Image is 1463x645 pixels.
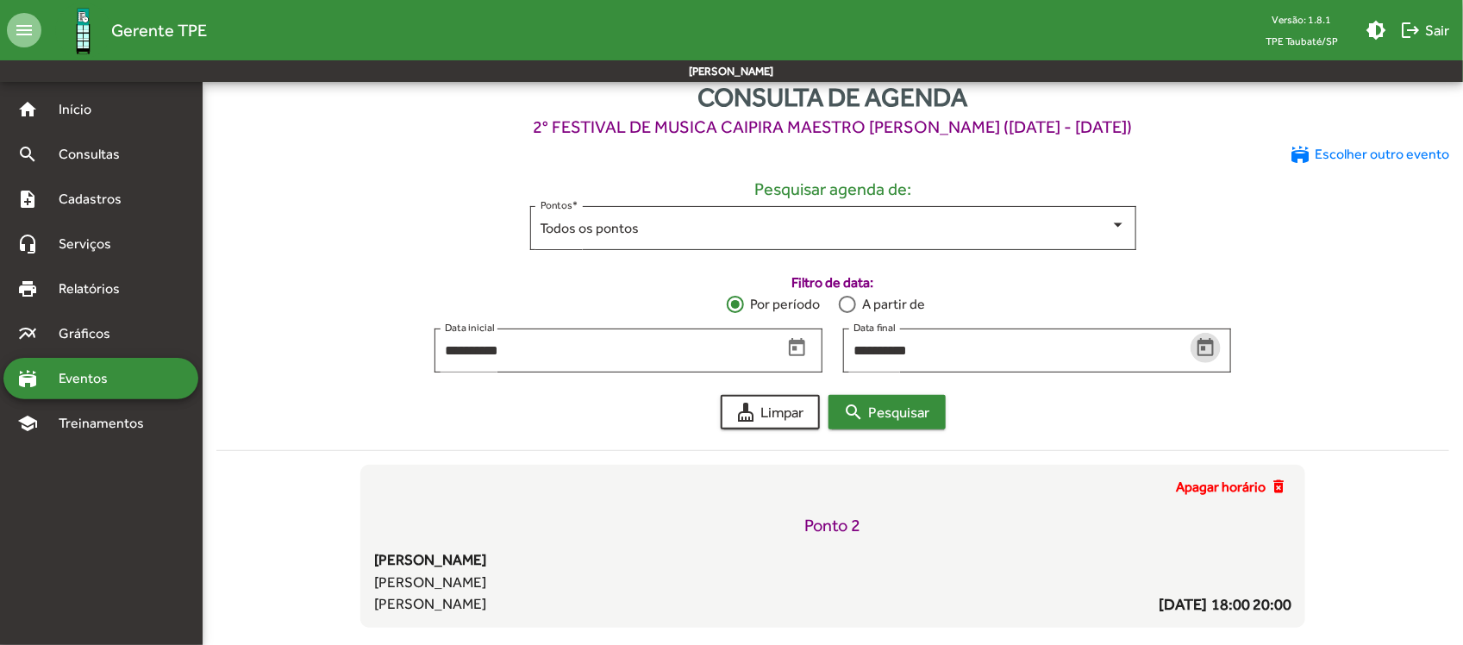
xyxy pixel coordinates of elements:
[48,323,134,344] span: Gráficos
[374,511,1292,549] h5: Ponto 2
[856,294,926,315] div: A partir de
[17,189,38,210] mat-icon: note_add
[1252,9,1352,30] div: Versão: 1.8.1
[17,144,38,165] mat-icon: search
[17,413,38,434] mat-icon: school
[48,279,142,299] span: Relatórios
[111,16,207,44] span: Gerente TPE
[721,395,820,429] button: Limpar
[17,99,38,120] mat-icon: home
[48,99,116,120] span: Início
[48,368,131,389] span: Eventos
[1159,592,1207,616] span: [DATE]
[17,234,38,254] mat-icon: headset_mic
[736,397,804,428] span: Limpar
[48,413,165,434] span: Treinamentos
[1191,333,1221,363] button: Open calendar
[1176,477,1266,498] span: Apagar horário
[48,234,134,254] span: Serviços
[541,220,640,236] span: Todos os pontos
[844,397,930,428] span: Pesquisar
[48,144,142,165] span: Consultas
[1270,478,1291,497] mat-icon: delete_forever
[1400,15,1449,46] span: Sair
[782,333,812,363] button: Open calendar
[203,116,1463,137] h5: 2° FESTIVAL DE MUSICA CAIPIRA MAESTRO [PERSON_NAME] ([DATE] - [DATE])
[1252,30,1352,52] span: TPE Taubaté/SP
[1366,20,1386,41] mat-icon: brightness_medium
[828,395,946,429] button: Pesquisar
[1290,144,1310,165] mat-icon: stadium
[744,294,821,315] div: Por período
[17,323,38,344] mat-icon: multiline_chart
[1290,144,1449,165] span: Escolher outro evento
[48,189,144,210] span: Cadastros
[203,78,1463,116] span: Consulta de agenda
[736,402,757,423] mat-icon: cleaning_services
[844,402,865,423] mat-icon: search
[1393,15,1456,46] button: Sair
[216,178,1449,199] h5: Pesquisar agenda de:
[374,572,486,594] span: [PERSON_NAME]
[55,3,111,59] img: Logo
[7,13,41,47] mat-icon: menu
[1211,592,1291,616] span: 18:00 20:00
[41,3,207,59] a: Gerente TPE
[374,549,486,572] span: [PERSON_NAME]
[1400,20,1421,41] mat-icon: logout
[17,279,38,299] mat-icon: print
[216,272,1449,293] label: Filtro de data:
[17,368,38,389] mat-icon: stadium
[374,593,486,616] span: [PERSON_NAME]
